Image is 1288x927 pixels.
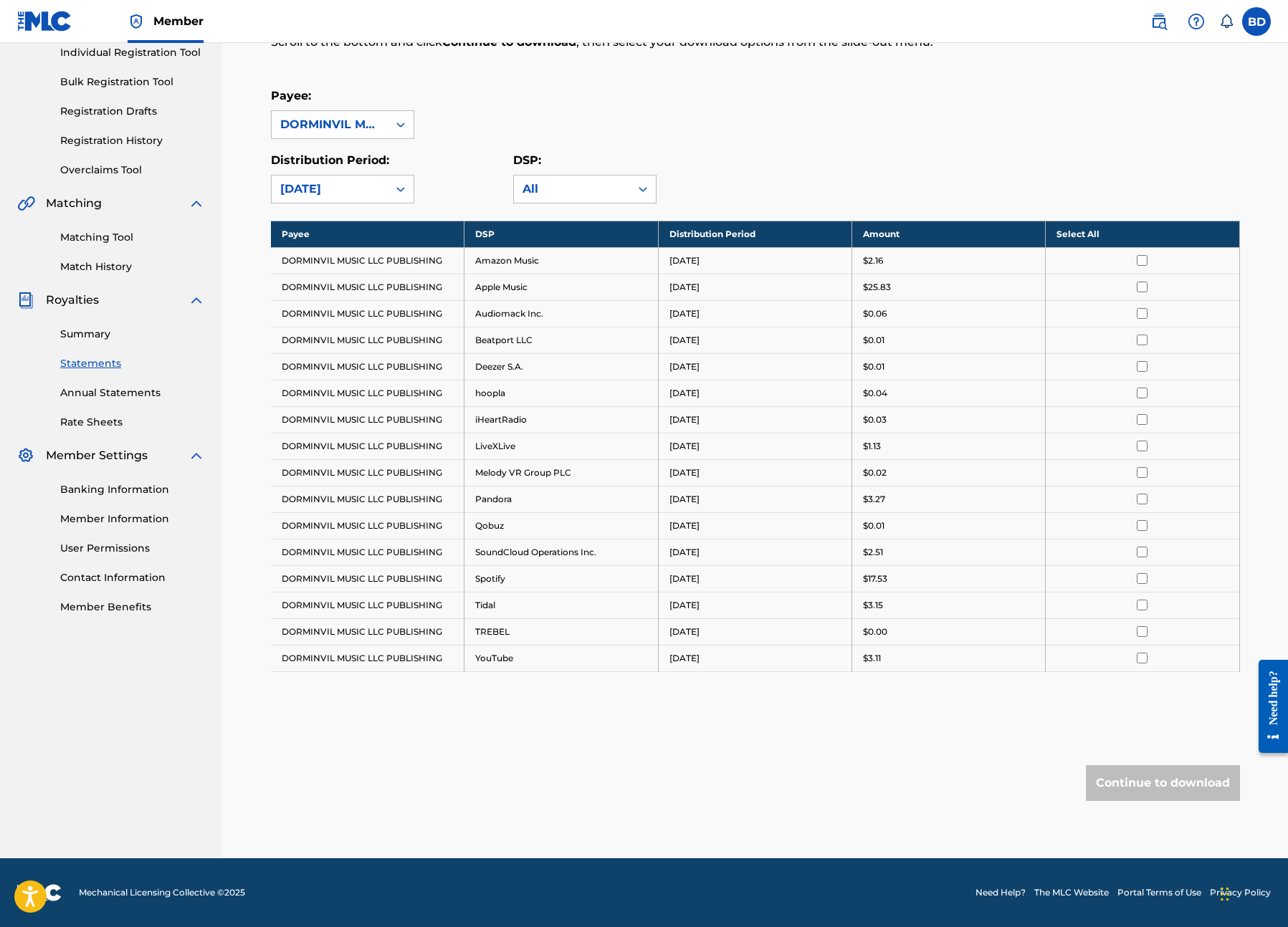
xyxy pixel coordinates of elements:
td: DORMINVIL MUSIC LLC PUBLISHING [271,300,464,327]
td: [DATE] [658,618,851,645]
img: expand [188,292,205,309]
a: Member Benefits [60,600,205,615]
p: $3.27 [863,493,885,506]
p: $0.01 [863,360,884,373]
div: Help [1182,7,1211,36]
td: iHeartRadio [464,406,658,433]
span: Royalties [46,292,99,309]
td: [DATE] [658,592,851,618]
a: Annual Statements [60,385,205,400]
td: Pandora [464,486,658,512]
a: Bulk Registration Tool [60,75,205,90]
label: Payee: [271,89,311,102]
img: help [1188,13,1205,30]
img: MLC Logo [17,11,72,32]
td: DORMINVIL MUSIC LLC PUBLISHING [271,274,464,300]
label: Distribution Period: [271,153,389,167]
span: Member [153,13,204,29]
td: DORMINVIL MUSIC LLC PUBLISHING [271,539,464,565]
a: Match History [60,259,205,274]
iframe: Resource Center [1248,649,1288,764]
td: Deezer S.A. [464,353,658,380]
span: Mechanical Licensing Collective © 2025 [79,886,245,899]
td: DORMINVIL MUSIC LLC PUBLISHING [271,512,464,539]
a: Individual Registration Tool [60,45,205,60]
a: Member Information [60,511,205,527]
p: $0.06 [863,307,887,320]
a: Registration History [60,133,205,148]
span: Matching [46,195,102,212]
label: DSP: [513,153,541,167]
th: Distribution Period [658,221,851,247]
td: Tidal [464,592,658,618]
td: DORMINVIL MUSIC LLC PUBLISHING [271,327,464,353]
p: $2.16 [863,254,883,267]
td: hoopla [464,380,658,406]
td: DORMINVIL MUSIC LLC PUBLISHING [271,247,464,274]
div: Drag [1221,873,1229,916]
td: [DATE] [658,433,851,459]
td: DORMINVIL MUSIC LLC PUBLISHING [271,565,464,592]
td: Qobuz [464,512,658,539]
td: [DATE] [658,539,851,565]
p: $0.00 [863,625,887,638]
td: [DATE] [658,486,851,512]
td: [DATE] [658,327,851,353]
th: DSP [464,221,658,247]
td: LiveXLive [464,433,658,459]
img: search [1150,13,1168,30]
td: [DATE] [658,645,851,671]
td: [DATE] [658,406,851,433]
td: DORMINVIL MUSIC LLC PUBLISHING [271,592,464,618]
a: The MLC Website [1034,886,1109,899]
td: YouTube [464,645,658,671]
p: $0.02 [863,466,887,479]
p: $0.01 [863,519,884,532]
p: $17.53 [863,572,887,585]
a: Summary [60,327,205,342]
p: $0.01 [863,334,884,347]
td: Amazon Music [464,247,658,274]
th: Amount [851,221,1045,247]
p: $0.04 [863,387,887,400]
td: Audiomack Inc. [464,300,658,327]
p: $2.51 [863,546,883,559]
a: User Permissions [60,541,205,556]
td: Melody VR Group PLC [464,459,658,486]
td: TREBEL [464,618,658,645]
a: Privacy Policy [1210,886,1271,899]
td: [DATE] [658,274,851,300]
a: Banking Information [60,482,205,497]
p: $3.15 [863,599,883,612]
span: Member Settings [46,447,148,464]
td: Spotify [464,565,658,592]
img: Royalties [17,292,34,309]
a: Rate Sheets [60,415,205,430]
td: Beatport LLC [464,327,658,353]
td: [DATE] [658,353,851,380]
td: DORMINVIL MUSIC LLC PUBLISHING [271,380,464,406]
td: DORMINVIL MUSIC LLC PUBLISHING [271,618,464,645]
td: DORMINVIL MUSIC LLC PUBLISHING [271,406,464,433]
img: expand [188,447,205,464]
td: Apple Music [464,274,658,300]
iframe: Chat Widget [1216,858,1288,927]
td: [DATE] [658,380,851,406]
a: Need Help? [975,886,1026,899]
p: $25.83 [863,281,891,294]
td: SoundCloud Operations Inc. [464,539,658,565]
td: [DATE] [658,512,851,539]
p: $3.11 [863,652,881,665]
td: DORMINVIL MUSIC LLC PUBLISHING [271,645,464,671]
img: Matching [17,195,35,212]
img: logo [17,884,62,901]
a: Public Search [1145,7,1173,36]
td: [DATE] [658,247,851,274]
a: Portal Terms of Use [1117,886,1201,899]
td: [DATE] [658,459,851,486]
p: $1.13 [863,440,881,453]
a: Statements [60,356,205,371]
th: Select All [1046,221,1239,247]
